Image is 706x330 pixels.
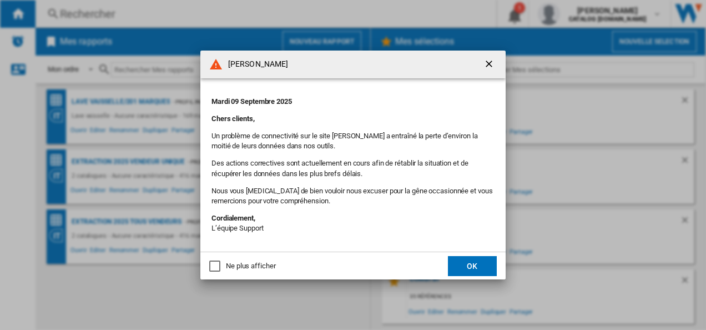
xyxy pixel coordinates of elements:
button: getI18NText('BUTTONS.CLOSE_DIALOG') [479,53,501,76]
strong: Cordialement, [211,214,255,222]
md-checkbox: Ne plus afficher [209,261,275,272]
strong: Chers clients, [211,114,255,123]
button: OK [448,256,497,276]
h4: [PERSON_NAME] [223,59,288,70]
div: Ne plus afficher [226,261,275,271]
p: Un problème de connectivité sur le site [PERSON_NAME] a entraîné la perte d’environ la moitié de ... [211,131,495,151]
ng-md-icon: getI18NText('BUTTONS.CLOSE_DIALOG') [483,58,497,72]
strong: Mardi 09 Septembre 2025 [211,97,292,106]
p: Nous vous [MEDICAL_DATA] de bien vouloir nous excuser pour la gêne occasionnée et vous remercions... [211,186,495,206]
p: Des actions correctives sont actuellement en cours afin de rétablir la situation et de récupérer ... [211,158,495,178]
p: L’équipe Support [211,213,495,233]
